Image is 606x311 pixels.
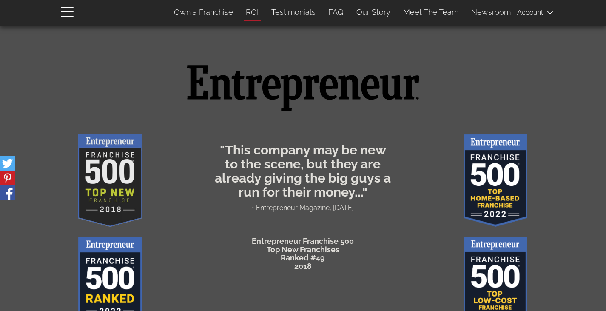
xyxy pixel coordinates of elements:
[213,237,393,271] h4: Entrepreneur Franchise 500 Top New Franchises Ranked #49 2018
[397,3,465,21] a: Meet The Team
[322,3,350,21] a: FAQ
[239,3,265,21] a: ROI
[168,3,239,21] a: Own a Franchise
[265,3,322,21] a: Testimonials
[350,3,397,21] a: Our Story
[464,134,527,227] img: Entrepreneur Magazine Award, Top 500 Home Based Business Franchises, 2022
[213,143,393,199] h2: "This company may be new to the scene, but they are already giving the big guys a run for their m...
[465,3,517,21] a: Newsroom
[78,134,142,227] img: Entrepreneur Magazine Award, Top 500 New Franchises, 2018
[207,134,399,275] div: • Entrepreneur Magazine, [DATE]
[181,42,426,134] img: Entrepreneur Magazine Logo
